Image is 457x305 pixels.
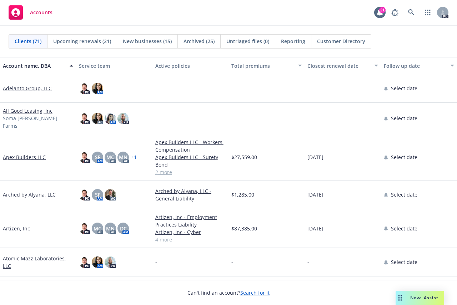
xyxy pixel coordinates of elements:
a: All Good Leasing, Inc [3,107,52,115]
span: - [231,85,233,92]
span: Can't find an account? [187,289,270,296]
span: Accounts [30,10,52,15]
span: - [155,258,157,266]
a: Report a Bug [388,5,402,20]
a: 4 more [155,236,226,243]
img: photo [79,189,90,200]
span: Select date [391,115,417,122]
span: - [155,115,157,122]
a: Switch app [421,5,435,20]
div: Drag to move [396,291,405,305]
span: [DATE] [307,191,323,198]
a: Atomic Mazz Laboratories, LLC [3,255,73,270]
span: SF [95,191,100,198]
div: Active policies [155,62,226,70]
span: Select date [391,258,417,266]
span: Select date [391,225,417,232]
span: Reporting [281,37,305,45]
span: $87,385.00 [231,225,257,232]
img: photo [105,113,116,124]
span: Select date [391,85,417,92]
a: Artizen, Inc - Employment Practices Liability [155,213,226,228]
a: Arched by Alyana, LLC - General Liability [155,187,226,202]
a: Apex Builders LLC - Surety Bond [155,153,226,168]
span: DC [120,225,127,232]
span: $1,285.00 [231,191,254,198]
span: [DATE] [307,153,323,161]
span: - [307,85,309,92]
span: MN [119,153,127,161]
div: Closest renewal date [307,62,370,70]
span: [DATE] [307,225,323,232]
img: photo [105,189,116,200]
span: - [231,115,233,122]
img: photo [79,83,90,94]
span: New businesses (15) [123,37,172,45]
button: Total premiums [228,57,305,74]
a: + 1 [132,155,137,159]
button: Closest renewal date [305,57,381,74]
span: Clients (71) [15,37,41,45]
a: Search [404,5,418,20]
span: - [307,258,309,266]
span: MC [106,153,114,161]
a: Adelanto Group, LLC [3,85,52,92]
span: Upcoming renewals (21) [53,37,111,45]
div: Account name, DBA [3,62,65,70]
span: Untriaged files (0) [226,37,269,45]
button: Active policies [152,57,228,74]
img: photo [92,256,103,268]
span: Nova Assist [410,295,438,301]
a: Artizen, Inc [3,225,30,232]
button: Service team [76,57,152,74]
div: 21 [379,7,386,13]
button: Follow up date [381,57,457,74]
span: Customer Directory [317,37,365,45]
img: photo [105,256,116,268]
span: - [231,258,233,266]
span: - [155,85,157,92]
span: MN [106,225,115,232]
img: photo [117,113,129,124]
div: Service team [79,62,149,70]
span: Select date [391,153,417,161]
span: MC [94,225,101,232]
a: Search for it [240,289,270,296]
span: Soma [PERSON_NAME] Farms [3,115,73,129]
button: Nova Assist [396,291,444,305]
div: Total premiums [231,62,294,70]
span: Select date [391,191,417,198]
img: photo [79,223,90,234]
span: SF [95,153,100,161]
span: Archived (25) [184,37,215,45]
img: photo [79,152,90,163]
img: photo [92,83,103,94]
a: Apex Builders LLC - Workers' Compensation [155,138,226,153]
a: Apex Builders LLC [3,153,46,161]
span: $27,559.00 [231,153,257,161]
div: Follow up date [384,62,446,70]
img: photo [79,113,90,124]
a: 2 more [155,168,226,176]
img: photo [79,256,90,268]
a: Accounts [6,2,55,22]
span: - [307,115,309,122]
img: photo [92,113,103,124]
a: Arched by Alyana, LLC [3,191,56,198]
a: Artizen, Inc - Cyber [155,228,226,236]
